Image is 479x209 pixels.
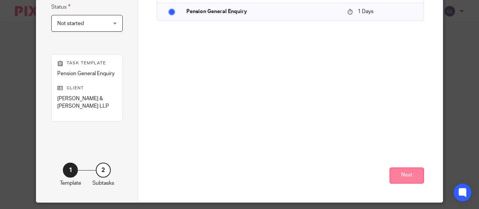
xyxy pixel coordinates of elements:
[57,85,117,91] p: Client
[390,167,424,184] button: Next
[57,95,117,110] p: [PERSON_NAME] & [PERSON_NAME] LLP
[57,70,117,77] p: Pension General Enquiry
[186,8,340,15] p: Pension General Enquiry
[96,163,111,178] div: 2
[92,179,114,187] p: Subtasks
[57,60,117,66] p: Task template
[358,9,373,14] span: 1 Days
[60,179,81,187] p: Template
[57,21,84,26] span: Not started
[63,163,78,178] div: 1
[51,3,70,11] label: Status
